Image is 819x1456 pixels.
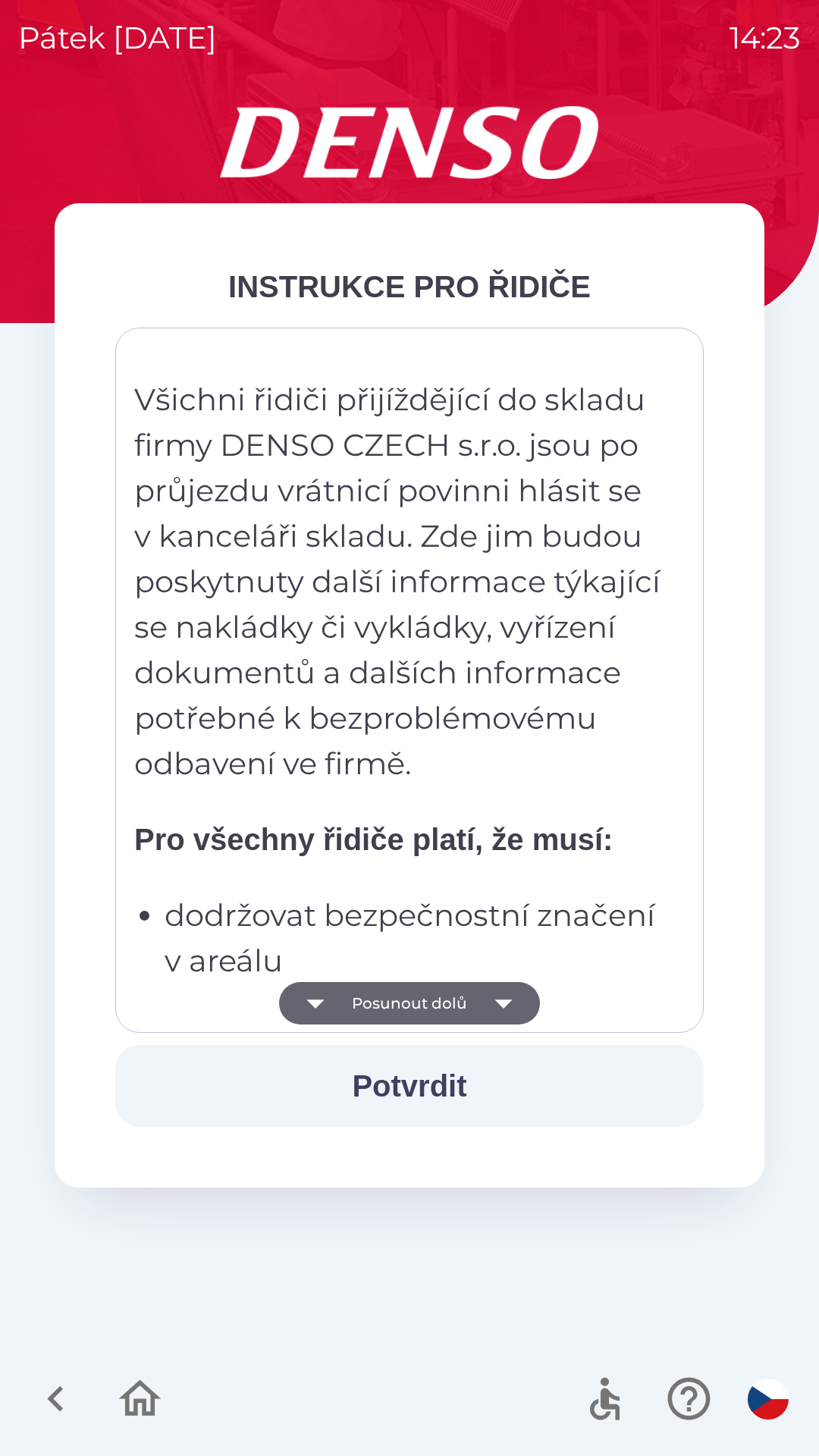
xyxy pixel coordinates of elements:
p: Všichni řidiči přijíždějící do skladu firmy DENSO CZECH s.r.o. jsou po průjezdu vrátnicí povinni ... [134,377,664,786]
p: 14:23 [730,15,801,61]
p: pátek [DATE] [18,15,217,61]
img: Logo [55,106,764,179]
div: INSTRUKCE PRO ŘIDIČE [115,264,704,309]
button: Posunout dolů [279,982,540,1025]
p: dodržovat bezpečnostní značení v areálu [165,893,664,984]
img: cs flag [748,1379,789,1420]
strong: Pro všechny řidiče platí, že musí: [134,823,613,856]
button: Potvrdit [115,1045,704,1127]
